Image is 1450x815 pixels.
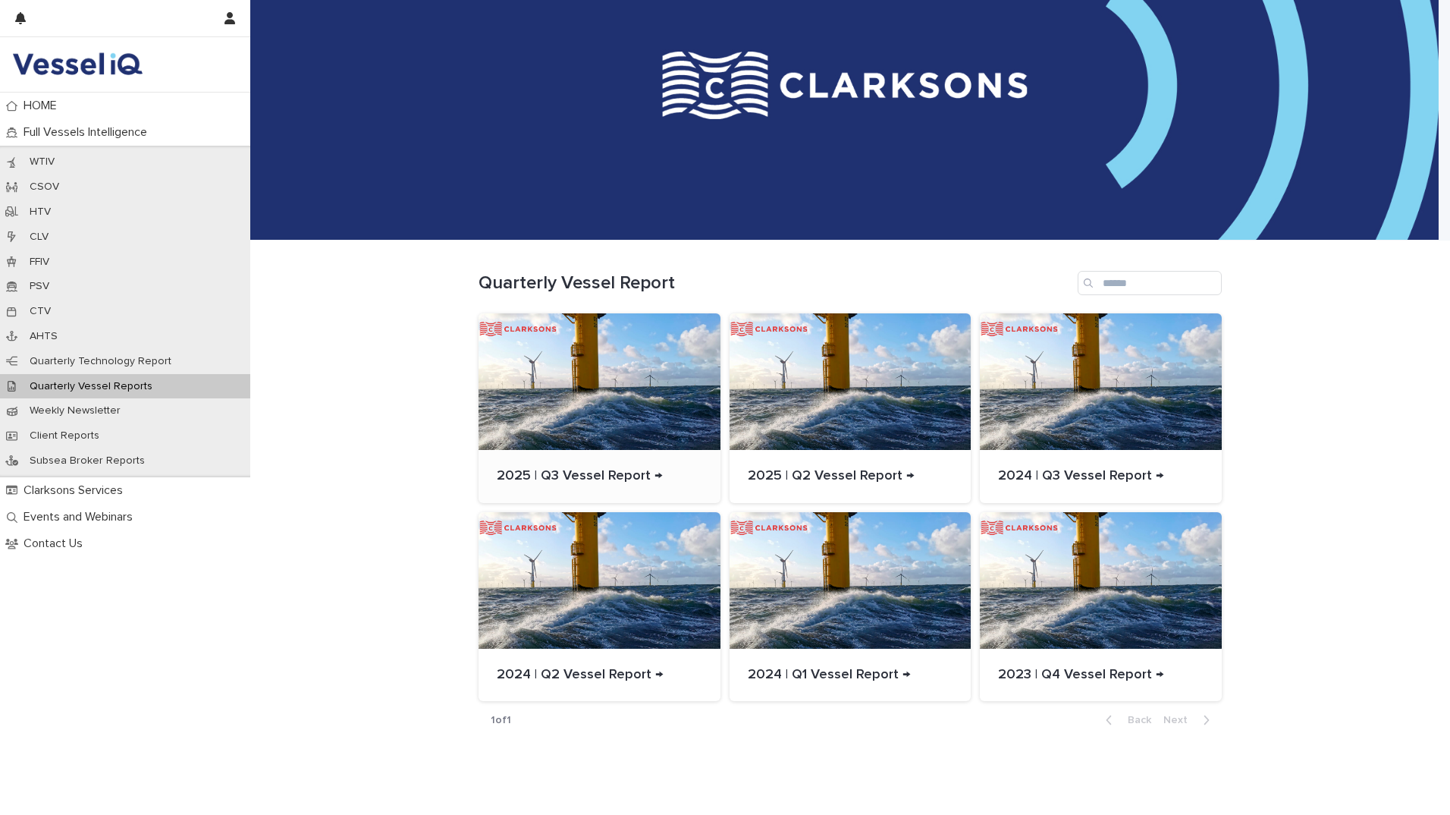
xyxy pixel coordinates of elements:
p: Quarterly Vessel Reports [17,380,165,393]
a: 2024 | Q2 Vessel Report → [479,512,720,702]
button: Next [1157,713,1222,727]
p: WTIV [17,156,67,168]
p: CSOV [17,181,71,194]
a: 2025 | Q3 Vessel Report → [479,313,720,503]
p: Quarterly Technology Report [17,355,184,368]
p: 2025 | Q3 Vessel Report → [497,468,702,485]
a: 2025 | Q2 Vessel Report → [730,313,971,503]
p: 2024 | Q3 Vessel Report → [998,468,1204,485]
p: Client Reports [17,430,111,442]
a: 2024 | Q3 Vessel Report → [980,313,1222,503]
p: HTV [17,206,63,219]
span: Next [1163,715,1197,725]
p: 2024 | Q1 Vessel Report → [748,667,953,684]
p: AHTS [17,330,70,343]
p: 2025 | Q2 Vessel Report → [748,468,953,485]
p: HOME [17,99,69,113]
p: Full Vessels Intelligence [17,125,159,140]
p: Events and Webinars [17,510,145,524]
h1: Quarterly Vessel Report [479,272,1072,294]
a: 2024 | Q1 Vessel Report → [730,512,971,702]
span: Back [1119,715,1151,725]
input: Search [1078,271,1222,295]
p: CLV [17,231,61,244]
p: FFIV [17,256,61,269]
p: 1 of 1 [479,702,523,739]
p: Clarksons Services [17,483,135,498]
button: Back [1094,713,1157,727]
p: Subsea Broker Reports [17,455,157,467]
p: Weekly Newsletter [17,404,133,417]
a: 2023 | Q4 Vessel Report → [980,512,1222,702]
p: 2023 | Q4 Vessel Report → [998,667,1204,684]
p: Contact Us [17,537,95,551]
p: 2024 | Q2 Vessel Report → [497,667,702,684]
p: PSV [17,280,61,293]
img: DY2harLS7Ky7oFY6OHCp [12,49,143,80]
p: CTV [17,305,63,318]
